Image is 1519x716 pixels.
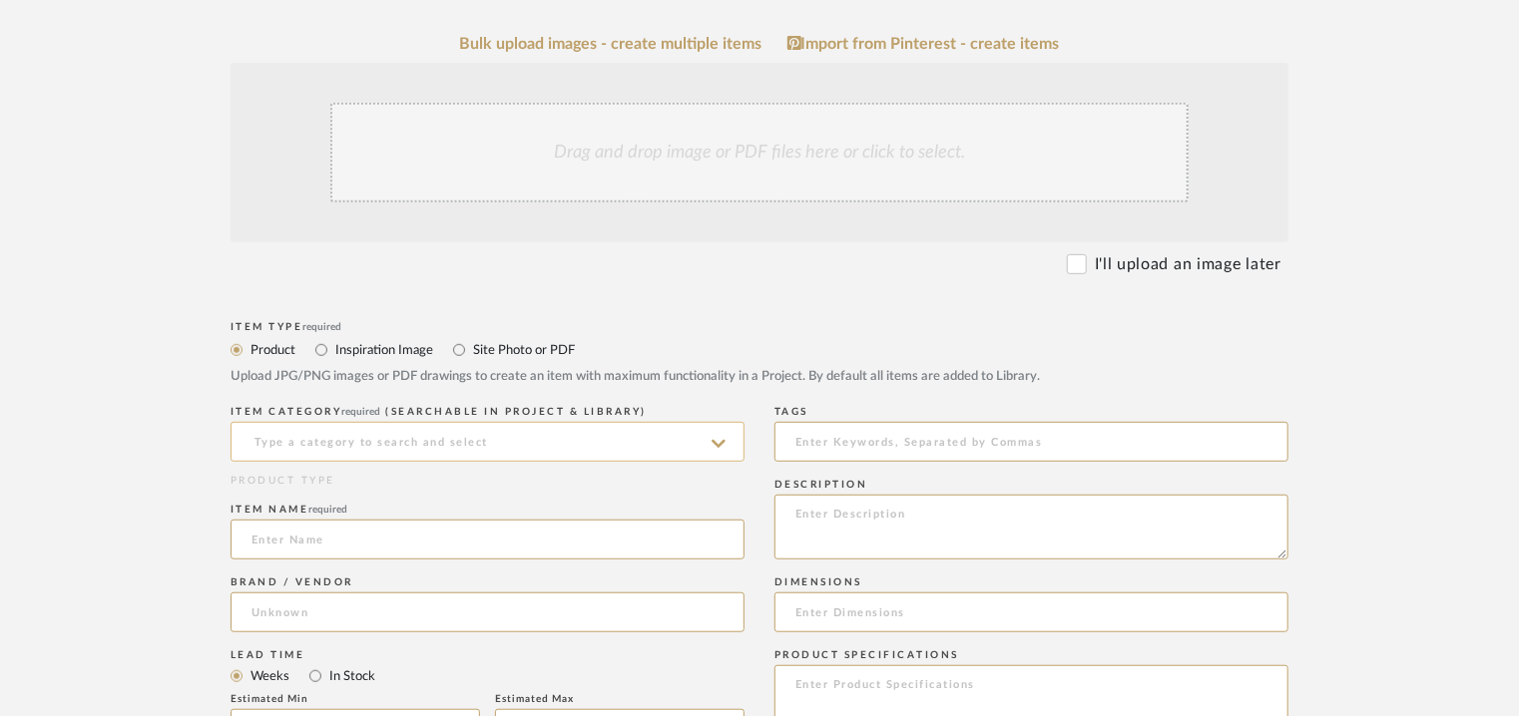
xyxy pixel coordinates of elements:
[774,422,1288,462] input: Enter Keywords, Separated by Commas
[303,322,342,332] span: required
[231,649,745,661] div: Lead Time
[774,406,1288,418] div: Tags
[471,339,575,361] label: Site Photo or PDF
[231,592,745,632] input: Unknown
[774,592,1288,632] input: Enter Dimensions
[249,339,295,361] label: Product
[231,337,1288,362] mat-radio-group: Select item type
[231,576,745,588] div: Brand / Vendor
[249,665,289,687] label: Weeks
[231,406,745,418] div: ITEM CATEGORY
[231,422,745,462] input: Type a category to search and select
[333,339,433,361] label: Inspiration Image
[774,479,1288,491] div: Description
[460,36,762,53] a: Bulk upload images - create multiple items
[495,693,745,705] div: Estimated Max
[231,474,745,489] div: PRODUCT TYPE
[309,505,348,515] span: required
[231,321,1288,333] div: Item Type
[231,520,745,559] input: Enter Name
[787,35,1060,53] a: Import from Pinterest - create items
[327,665,375,687] label: In Stock
[231,504,745,516] div: Item name
[774,649,1288,661] div: Product Specifications
[1095,252,1281,276] label: I'll upload an image later
[231,693,480,705] div: Estimated Min
[774,576,1288,588] div: Dimensions
[231,367,1288,387] div: Upload JPG/PNG images or PDF drawings to create an item with maximum functionality in a Project. ...
[231,663,745,688] mat-radio-group: Select item type
[386,407,648,417] span: (Searchable in Project & Library)
[342,407,381,417] span: required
